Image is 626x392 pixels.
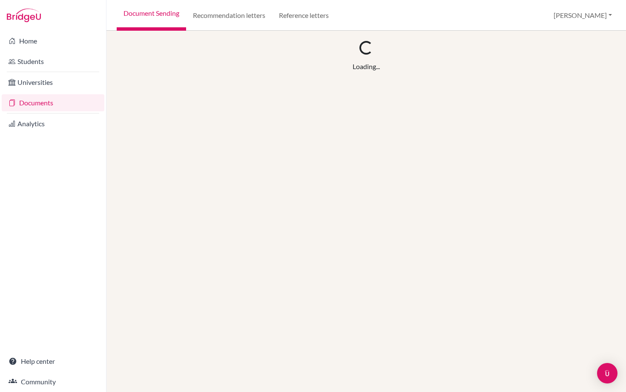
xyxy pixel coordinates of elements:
[2,115,104,132] a: Analytics
[2,373,104,390] a: Community
[2,32,104,49] a: Home
[597,363,617,383] div: Open Intercom Messenger
[2,353,104,370] a: Help center
[7,9,41,22] img: Bridge-U
[2,53,104,70] a: Students
[2,74,104,91] a: Universities
[2,94,104,111] a: Documents
[550,7,616,23] button: [PERSON_NAME]
[353,61,380,72] div: Loading...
